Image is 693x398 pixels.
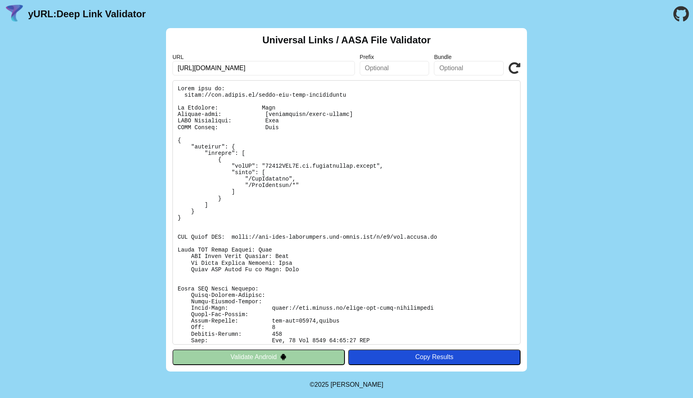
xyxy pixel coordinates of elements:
a: yURL:Deep Link Validator [28,8,146,20]
footer: © [310,372,383,398]
a: Michael Ibragimchayev's Personal Site [330,381,383,388]
pre: Lorem ipsu do: sitam://con.adipis.el/seddo-eiu-temp-incididuntu La Etdolore: Magn Aliquae-admi: [... [172,80,521,345]
input: Optional [434,61,504,75]
img: yURL Logo [4,4,25,24]
span: 2025 [314,381,329,388]
label: URL [172,54,355,60]
input: Optional [360,61,430,75]
input: Required [172,61,355,75]
img: droidIcon.svg [280,353,287,360]
button: Validate Android [172,349,345,365]
label: Bundle [434,54,504,60]
label: Prefix [360,54,430,60]
h2: Universal Links / AASA File Validator [262,35,431,46]
button: Copy Results [348,349,521,365]
div: Copy Results [352,353,517,361]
